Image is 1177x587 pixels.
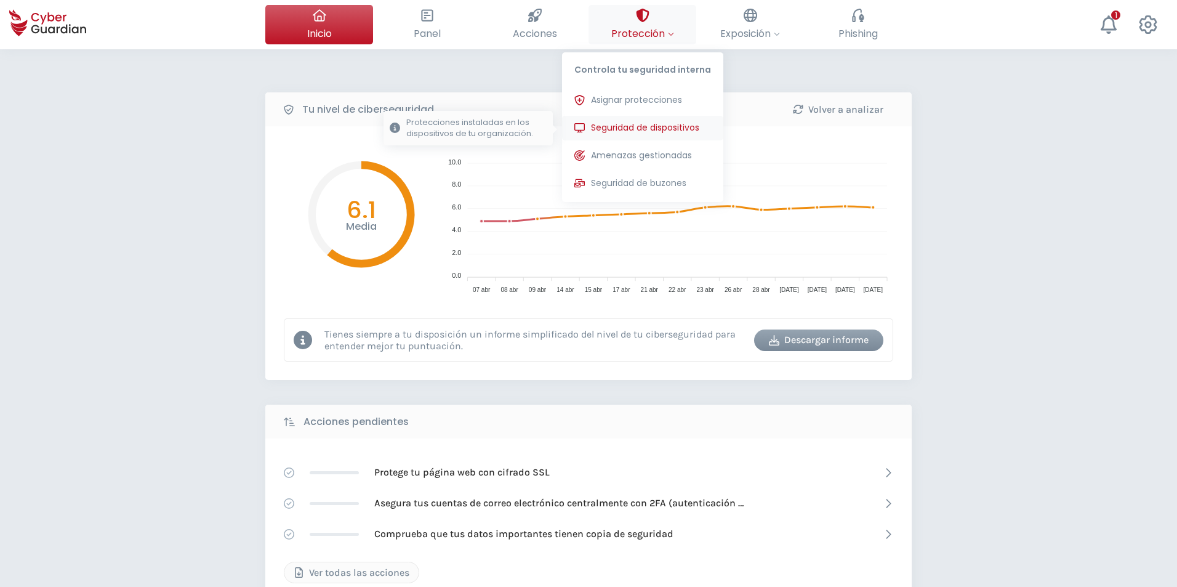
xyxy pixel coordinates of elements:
p: Comprueba que tus datos importantes tienen copia de seguridad [374,527,673,541]
button: Exposición [696,5,804,44]
span: Panel [414,26,441,41]
tspan: 21 abr [641,286,659,293]
tspan: 2.0 [452,249,461,256]
tspan: 23 abr [696,286,714,293]
p: Tienes siempre a tu disposición un informe simplificado del nivel de tu ciberseguridad para enten... [324,328,745,352]
button: Seguridad de dispositivosProtecciones instaladas en los dispositivos de tu organización. [562,116,723,140]
button: Ver todas las acciones [284,562,419,583]
span: Seguridad de dispositivos [591,121,699,134]
tspan: 17 abr [613,286,630,293]
button: Phishing [804,5,912,44]
span: Seguridad de buzones [591,177,686,190]
b: Acciones pendientes [303,415,409,429]
tspan: [DATE] [835,286,855,293]
span: Asignar protecciones [591,94,682,107]
tspan: 0.0 [452,272,461,279]
button: Inicio [265,5,373,44]
span: Acciones [513,26,557,41]
tspan: 28 abr [752,286,770,293]
tspan: 4.0 [452,226,461,233]
tspan: 08 abr [500,286,518,293]
tspan: 8.0 [452,180,461,188]
tspan: [DATE] [864,286,883,293]
div: Ver todas las acciones [294,565,409,580]
p: Controla tu seguridad interna [562,52,723,82]
button: Seguridad de buzones [562,171,723,196]
button: Asignar protecciones [562,88,723,113]
tspan: 22 abr [669,286,686,293]
p: Protege tu página web con cifrado SSL [374,466,550,479]
tspan: 15 abr [585,286,603,293]
div: Volver a analizar [782,102,893,117]
tspan: [DATE] [808,286,827,293]
tspan: 07 abr [473,286,491,293]
div: Descargar informe [763,333,874,347]
button: Volver a analizar [773,99,902,120]
tspan: 10.0 [448,158,461,166]
p: Protecciones instaladas en los dispositivos de tu organización. [406,117,547,139]
span: Inicio [307,26,332,41]
p: Asegura tus cuentas de correo electrónico centralmente con 2FA (autenticación [PERSON_NAME] factor) [374,496,744,510]
button: Descargar informe [754,330,883,351]
tspan: [DATE] [779,286,799,293]
button: Panel [373,5,481,44]
button: Amenazas gestionadas [562,144,723,168]
tspan: 26 abr [725,286,742,293]
span: Exposición [720,26,780,41]
tspan: 09 abr [529,286,547,293]
div: 1 [1111,10,1120,20]
button: ProtecciónControla tu seguridad internaAsignar proteccionesSeguridad de dispositivosProtecciones ... [588,5,696,44]
button: Acciones [481,5,588,44]
tspan: 14 abr [556,286,574,293]
span: Amenazas gestionadas [591,149,692,162]
tspan: 6.0 [452,203,461,211]
span: Protección [611,26,674,41]
span: Phishing [838,26,878,41]
b: Tu nivel de ciberseguridad [302,102,434,117]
